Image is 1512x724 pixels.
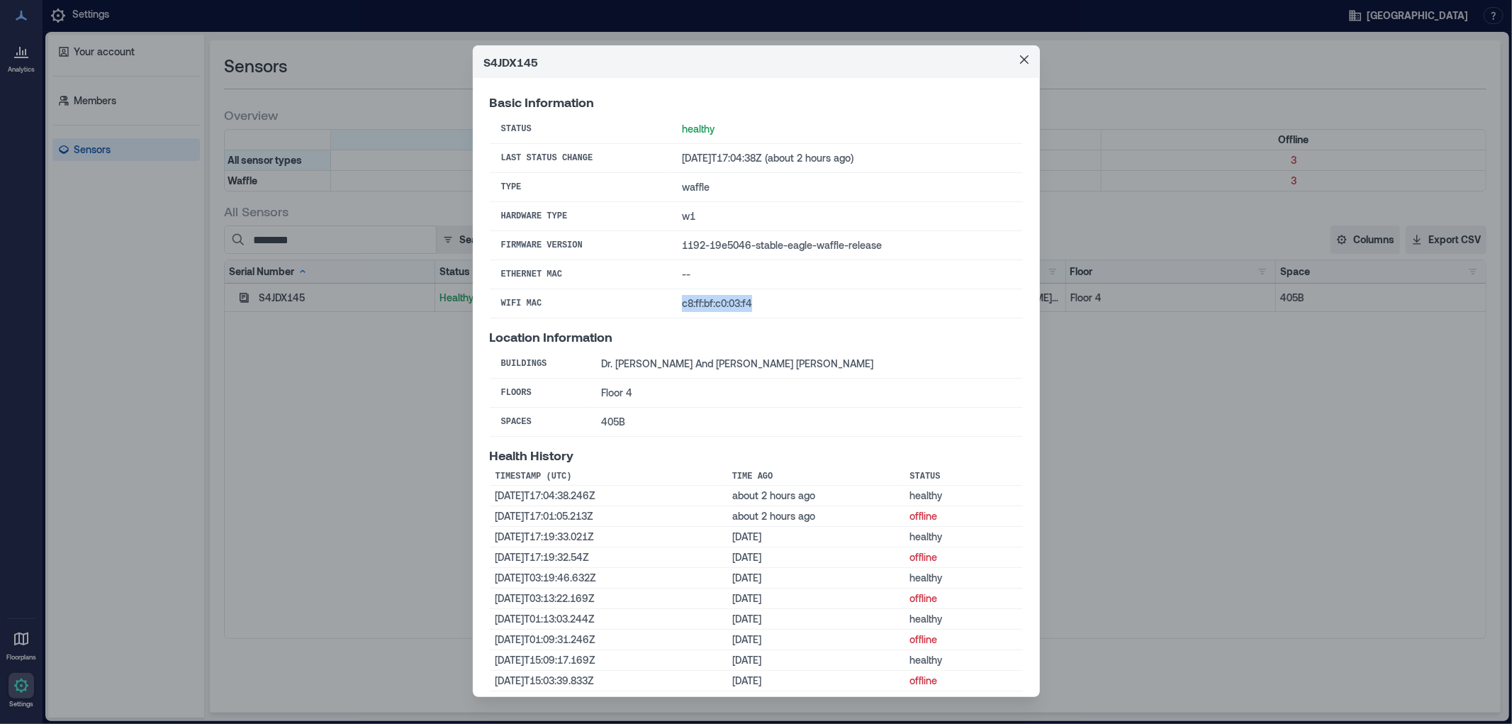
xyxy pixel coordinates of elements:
[727,671,905,691] td: [DATE]
[727,630,905,650] td: [DATE]
[904,630,1022,650] td: offline
[490,506,727,527] td: [DATE]T17:01:05.213Z
[904,568,1022,589] td: healthy
[727,468,905,486] th: Time Ago
[490,289,671,318] th: WiFi MAC
[904,671,1022,691] td: offline
[727,609,905,630] td: [DATE]
[671,202,1022,231] td: w1
[671,144,1022,173] td: [DATE]T17:04:38Z (about 2 hours ago)
[1013,48,1036,71] button: Close
[727,486,905,506] td: about 2 hours ago
[904,589,1022,609] td: offline
[490,260,671,289] th: Ethernet MAC
[490,527,727,547] td: [DATE]T17:19:33.021Z
[904,691,1022,712] td: healthy
[727,589,905,609] td: [DATE]
[904,650,1022,671] td: healthy
[727,527,905,547] td: [DATE]
[590,350,1022,379] td: Dr. [PERSON_NAME] And [PERSON_NAME] [PERSON_NAME]
[671,260,1022,289] td: --
[490,630,727,650] td: [DATE]T01:09:31.246Z
[490,330,1023,344] p: Location Information
[490,468,727,486] th: Timestamp (UTC)
[490,671,727,691] td: [DATE]T15:03:39.833Z
[490,448,1023,462] p: Health History
[490,202,671,231] th: Hardware Type
[490,568,727,589] td: [DATE]T03:19:46.632Z
[671,173,1022,202] td: waffle
[904,468,1022,486] th: Status
[727,691,905,712] td: [DATE]
[904,486,1022,506] td: healthy
[727,650,905,671] td: [DATE]
[490,650,727,671] td: [DATE]T15:09:17.169Z
[473,45,1040,78] header: S4JDX145
[490,691,727,712] td: [DATE]T13:03:20.809Z
[904,527,1022,547] td: healthy
[490,379,590,408] th: Floors
[490,115,671,144] th: Status
[904,506,1022,527] td: offline
[904,547,1022,568] td: offline
[490,589,727,609] td: [DATE]T03:13:22.169Z
[490,231,671,260] th: Firmware Version
[490,144,671,173] th: Last Status Change
[490,95,1023,109] p: Basic Information
[490,408,590,437] th: Spaces
[727,547,905,568] td: [DATE]
[727,568,905,589] td: [DATE]
[490,350,590,379] th: Buildings
[490,547,727,568] td: [DATE]T17:19:32.54Z
[904,609,1022,630] td: healthy
[490,609,727,630] td: [DATE]T01:13:03.244Z
[671,231,1022,260] td: 1192-19e5046-stable-eagle-waffle-release
[590,408,1022,437] td: 405B
[490,173,671,202] th: Type
[490,486,727,506] td: [DATE]T17:04:38.246Z
[671,289,1022,318] td: c8:ff:bf:c0:03:f4
[727,506,905,527] td: about 2 hours ago
[590,379,1022,408] td: Floor 4
[671,115,1022,144] td: healthy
